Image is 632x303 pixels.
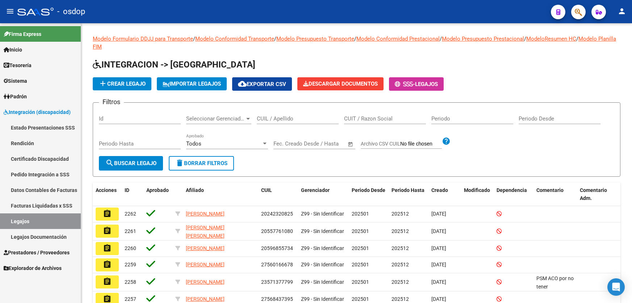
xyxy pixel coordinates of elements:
span: [DATE] [431,211,446,217]
mat-icon: help [442,137,451,146]
span: Buscar Legajo [105,160,156,167]
span: Archivo CSV CUIL [361,141,400,147]
span: Z99 - Sin Identificar [301,211,344,217]
span: [PERSON_NAME] [186,245,225,251]
span: Z99 - Sin Identificar [301,262,344,267]
span: Z99 - Sin Identificar [301,296,344,302]
span: 202512 [392,245,409,251]
h3: Filtros [99,97,124,107]
span: Tesorería [4,61,32,69]
mat-icon: cloud_download [238,79,247,88]
datatable-header-cell: Comentario [533,183,577,206]
span: 27560166678 [261,262,293,267]
span: Dependencia [497,187,527,193]
span: [PERSON_NAME] [186,296,225,302]
span: [DATE] [431,296,446,302]
a: Modelo Presupuesto Prestacional [442,36,524,42]
mat-icon: menu [6,7,14,16]
span: Gerenciador [301,187,330,193]
span: [PERSON_NAME] [PERSON_NAME] [186,225,225,239]
span: CUIL [261,187,272,193]
span: ID [125,187,129,193]
span: Periodo Desde [352,187,385,193]
span: Sistema [4,77,27,85]
mat-icon: search [105,159,114,167]
span: [DATE] [431,245,446,251]
span: Comentario [536,187,564,193]
span: 2262 [125,211,136,217]
span: Todos [186,140,201,147]
datatable-header-cell: Gerenciador [298,183,349,206]
span: Padrón [4,93,27,101]
span: Z99 - Sin Identificar [301,279,344,285]
datatable-header-cell: Acciones [93,183,122,206]
span: Legajos [415,81,438,87]
span: 202512 [392,296,409,302]
span: Borrar Filtros [175,160,227,167]
mat-icon: add [99,79,107,88]
input: Archivo CSV CUIL [400,141,442,147]
span: Explorador de Archivos [4,264,62,272]
a: Modelo Presupuesto Transporte [276,36,354,42]
span: Z99 - Sin Identificar [301,228,344,234]
span: [DATE] [431,279,446,285]
mat-icon: assignment [103,277,112,286]
span: 202512 [392,279,409,285]
span: 202501 [352,279,369,285]
datatable-header-cell: Modificado [461,183,494,206]
span: 2258 [125,279,136,285]
button: IMPORTAR LEGAJOS [157,77,227,90]
span: Acciones [96,187,117,193]
input: Fecha fin [309,140,344,147]
span: Descargar Documentos [303,81,378,87]
span: 202501 [352,296,369,302]
span: 202501 [352,211,369,217]
span: 2260 [125,245,136,251]
span: 2257 [125,296,136,302]
span: Creado [431,187,448,193]
datatable-header-cell: ID [122,183,143,206]
span: Periodo Hasta [392,187,424,193]
span: Comentario Adm. [580,187,607,201]
input: Fecha inicio [273,140,303,147]
span: [PERSON_NAME] [186,262,225,267]
button: -Legajos [389,77,444,91]
span: 20557761080 [261,228,293,234]
span: - osdop [57,4,85,20]
mat-icon: assignment [103,226,112,235]
span: Afiliado [186,187,204,193]
span: 20242320825 [261,211,293,217]
span: Crear Legajo [99,81,146,87]
span: Firma Express [4,30,41,38]
span: 202501 [352,245,369,251]
datatable-header-cell: Afiliado [183,183,258,206]
a: Modelo Conformidad Prestacional [356,36,440,42]
span: [PERSON_NAME] [186,211,225,217]
mat-icon: assignment [103,244,112,253]
mat-icon: assignment [103,209,112,218]
datatable-header-cell: Dependencia [494,183,533,206]
span: 2259 [125,262,136,267]
a: Modelo Formulario DDJJ para Transporte [93,36,193,42]
datatable-header-cell: Periodo Hasta [389,183,428,206]
span: Seleccionar Gerenciador [186,115,245,122]
span: 27568437395 [261,296,293,302]
span: 202501 [352,262,369,267]
span: [DATE] [431,262,446,267]
span: 23571377799 [261,279,293,285]
span: Inicio [4,46,22,54]
span: INTEGRACION -> [GEOGRAPHIC_DATA] [93,60,255,70]
span: 2261 [125,228,136,234]
mat-icon: delete [175,159,184,167]
span: Z99 - Sin Identificar [301,245,344,251]
span: [PERSON_NAME] [186,279,225,285]
button: Crear Legajo [93,77,151,90]
a: ModeloResumen HC [526,36,576,42]
datatable-header-cell: Creado [428,183,461,206]
span: Prestadores / Proveedores [4,249,70,257]
button: Descargar Documentos [297,77,384,90]
a: Modelo Conformidad Transporte [195,36,274,42]
button: Exportar CSV [232,77,292,91]
datatable-header-cell: Aprobado [143,183,172,206]
mat-icon: person [618,7,626,16]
